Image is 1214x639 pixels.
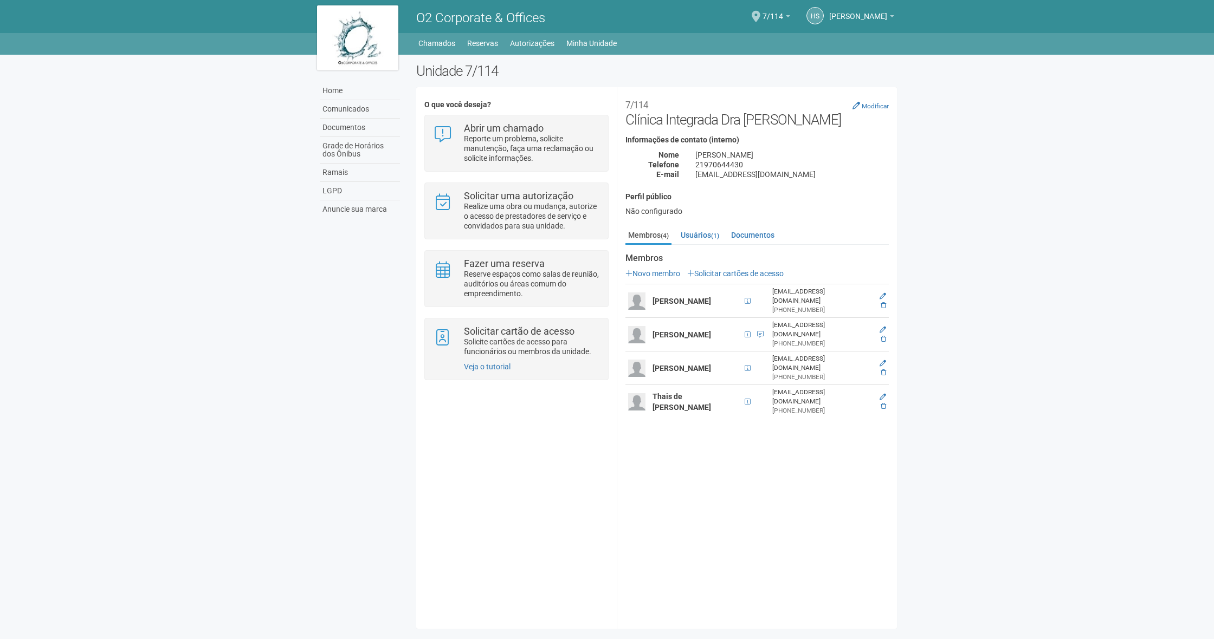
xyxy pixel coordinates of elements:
strong: Nome [658,151,679,159]
small: (1) [711,232,719,239]
a: HS [806,7,824,24]
a: Comunicados [320,100,400,119]
a: Abrir um chamado Reporte um problema, solicite manutenção, faça uma reclamação ou solicite inform... [433,123,599,163]
strong: Abrir um chamado [464,122,544,134]
a: Reservas [467,36,498,51]
div: [PHONE_NUMBER] [772,373,868,382]
a: Excluir membro [881,369,886,376]
a: Excluir membro [881,402,886,410]
span: O2 Corporate & Offices [416,10,545,25]
strong: [PERSON_NAME] [653,330,711,339]
img: user.png [628,326,645,343]
a: Minha Unidade [566,36,617,51]
div: [PHONE_NUMBER] [772,305,868,315]
div: [PHONE_NUMBER] [772,339,868,348]
small: (4) [661,232,669,239]
img: user.png [628,360,645,377]
strong: Fazer uma reserva [464,258,545,269]
a: Anuncie sua marca [320,200,400,218]
a: Editar membro [880,360,886,367]
span: 7/114 [763,2,783,21]
h2: Unidade 7/114 [416,63,897,79]
a: Autorizações [510,36,554,51]
h4: Informações de contato (interno) [625,136,889,144]
strong: [PERSON_NAME] [653,364,711,373]
a: Grade de Horários dos Ônibus [320,137,400,164]
div: [EMAIL_ADDRESS][DOMAIN_NAME] [772,354,868,373]
a: Membros(4) [625,227,671,245]
a: Home [320,82,400,100]
a: Solicitar cartão de acesso Solicite cartões de acesso para funcionários ou membros da unidade. [433,327,599,356]
div: Não configurado [625,206,889,216]
a: LGPD [320,182,400,200]
h4: Perfil público [625,193,889,201]
p: Reporte um problema, solicite manutenção, faça uma reclamação ou solicite informações. [464,134,600,163]
h2: Clínica Integrada Dra [PERSON_NAME] [625,95,889,128]
strong: Telefone [648,160,679,169]
a: Editar membro [880,393,886,401]
a: Fazer uma reserva Reserve espaços como salas de reunião, auditórios ou áreas comum do empreendime... [433,259,599,298]
div: [EMAIL_ADDRESS][DOMAIN_NAME] [772,321,868,339]
strong: Membros [625,253,889,263]
a: Modificar [853,101,889,110]
a: Excluir membro [881,335,886,343]
a: Veja o tutorial [464,362,511,371]
h4: O que você deseja? [424,101,608,109]
img: user.png [628,393,645,410]
a: Chamados [418,36,455,51]
div: [EMAIL_ADDRESS][DOMAIN_NAME] [687,169,897,179]
strong: E-mail [656,170,679,179]
a: Novo membro [625,269,680,278]
div: 21970644430 [687,160,897,169]
a: Ramais [320,164,400,182]
strong: [PERSON_NAME] [653,297,711,305]
a: Excluir membro [881,302,886,309]
img: user.png [628,292,645,310]
a: [PERSON_NAME] [829,14,894,22]
strong: Solicitar uma autorização [464,190,573,201]
p: Reserve espaços como salas de reunião, auditórios ou áreas comum do empreendimento. [464,269,600,298]
a: Documentos [320,119,400,137]
p: Solicite cartões de acesso para funcionários ou membros da unidade. [464,337,600,356]
div: [PHONE_NUMBER] [772,406,868,415]
p: Realize uma obra ou mudança, autorize o acesso de prestadores de serviço e convidados para sua un... [464,201,600,231]
a: Documentos [728,227,777,243]
a: Solicitar uma autorização Realize uma obra ou mudança, autorize o acesso de prestadores de serviç... [433,191,599,231]
strong: Thais de [PERSON_NAME] [653,392,711,412]
strong: Solicitar cartão de acesso [464,325,574,337]
a: Usuários(1) [678,227,722,243]
span: Helen Soares de Almeida [829,2,887,21]
img: logo.jpg [317,5,398,70]
small: 7/114 [625,100,648,110]
small: Modificar [862,102,889,110]
div: [EMAIL_ADDRESS][DOMAIN_NAME] [772,287,868,305]
div: [EMAIL_ADDRESS][DOMAIN_NAME] [772,388,868,406]
a: Editar membro [880,326,886,334]
a: Editar membro [880,292,886,300]
div: [PERSON_NAME] [687,150,897,160]
a: 7/114 [763,14,790,22]
a: Solicitar cartões de acesso [687,269,784,278]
